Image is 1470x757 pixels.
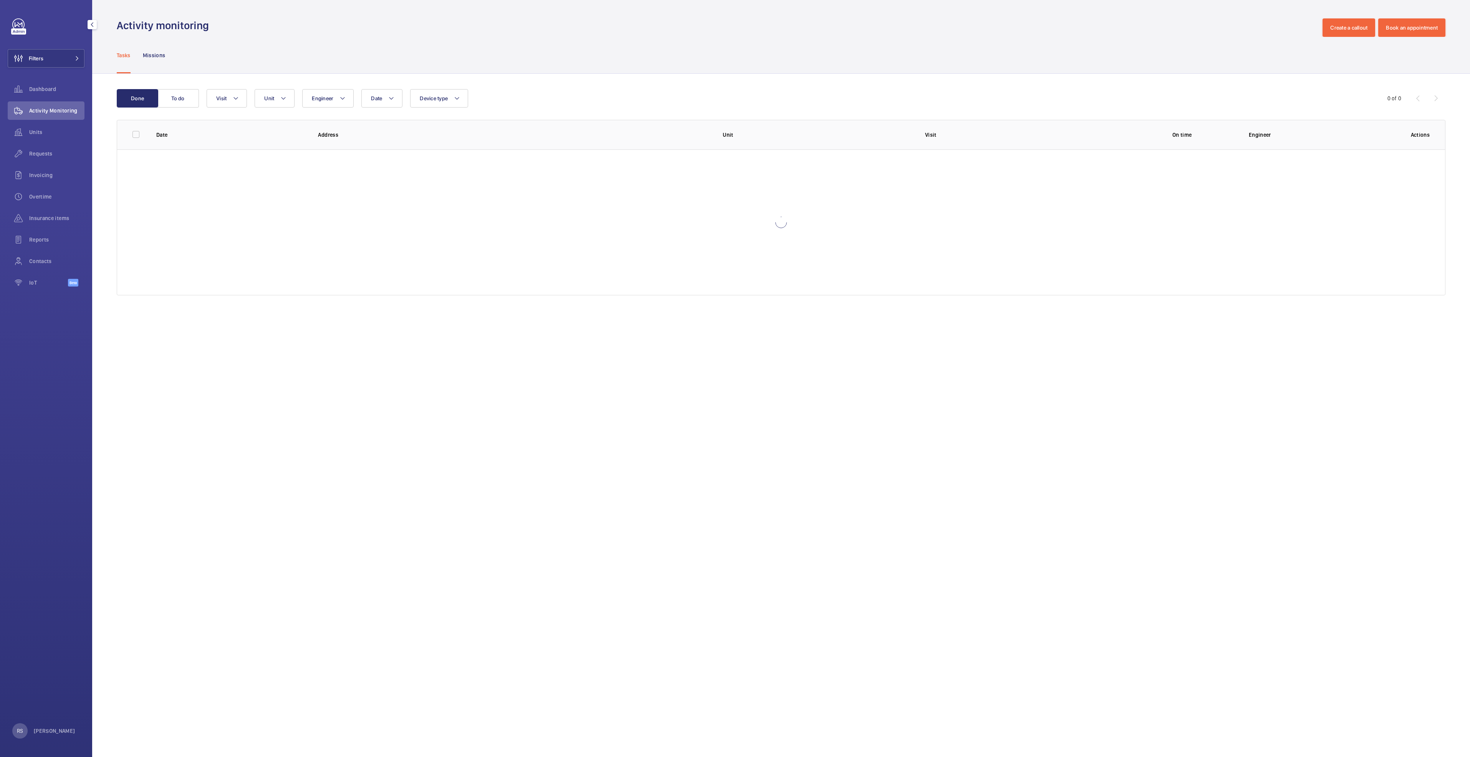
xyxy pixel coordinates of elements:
span: Insurance items [29,214,84,222]
span: Requests [29,150,84,157]
p: Actions [1411,131,1430,139]
button: Visit [207,89,247,108]
span: Engineer [312,95,333,101]
span: Filters [29,55,43,62]
p: Engineer [1249,131,1399,139]
span: Units [29,128,84,136]
p: [PERSON_NAME] [34,727,75,735]
p: Unit [723,131,913,139]
span: Activity Monitoring [29,107,84,114]
span: Contacts [29,257,84,265]
p: Date [156,131,306,139]
button: Book an appointment [1378,18,1445,37]
div: 0 of 0 [1387,94,1401,102]
span: Device type [420,95,448,101]
span: Date [371,95,382,101]
button: Filters [8,49,84,68]
span: Visit [216,95,227,101]
p: Visit [925,131,1115,139]
button: Engineer [302,89,354,108]
button: Done [117,89,158,108]
span: Invoicing [29,171,84,179]
button: Unit [255,89,295,108]
button: Device type [410,89,468,108]
span: Dashboard [29,85,84,93]
p: Tasks [117,51,131,59]
span: Overtime [29,193,84,200]
p: Missions [143,51,166,59]
span: Reports [29,236,84,243]
p: Address [318,131,710,139]
p: On time [1127,131,1237,139]
button: To do [157,89,199,108]
p: RS [17,727,23,735]
span: Beta [68,279,78,287]
button: Create a callout [1323,18,1375,37]
span: Unit [264,95,274,101]
button: Date [361,89,402,108]
span: IoT [29,279,68,287]
h1: Activity monitoring [117,18,214,33]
